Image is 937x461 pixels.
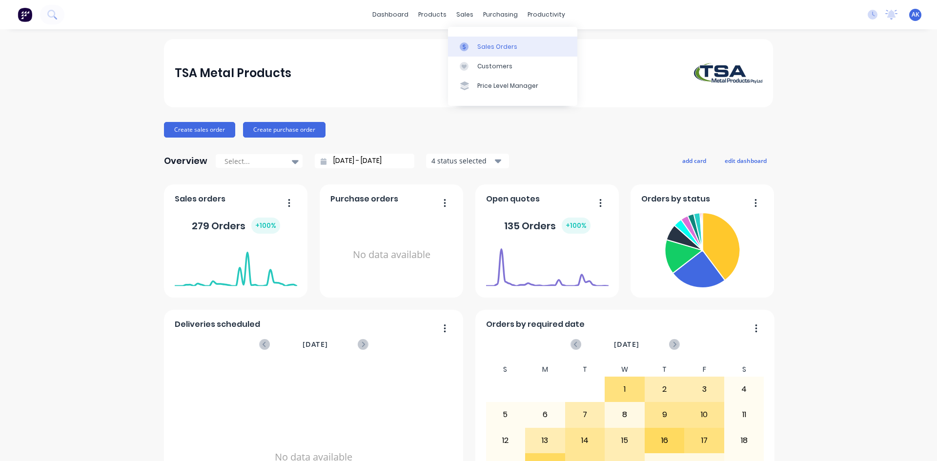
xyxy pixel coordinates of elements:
div: sales [451,7,478,22]
div: 16 [645,428,684,453]
span: Sales orders [175,193,225,205]
div: 14 [566,428,605,453]
div: + 100 % [562,218,591,234]
img: TSA Metal Products [694,63,762,83]
div: products [413,7,451,22]
div: 2 [645,377,684,401]
div: 279 Orders [192,218,280,234]
div: W [605,362,645,377]
span: [DATE] [303,339,328,350]
a: Customers [448,57,577,76]
div: 8 [605,402,644,427]
button: Create sales order [164,122,235,138]
div: S [724,362,764,377]
span: [DATE] [614,339,639,350]
div: 1 [605,377,644,401]
a: dashboard [367,7,413,22]
div: 4 status selected [431,156,493,166]
img: Factory [18,7,32,22]
span: Purchase orders [330,193,398,205]
div: Price Level Manager [477,81,538,90]
div: 10 [685,402,724,427]
div: 12 [486,428,525,453]
div: 9 [645,402,684,427]
span: Orders by required date [486,319,585,330]
div: Sales Orders [477,42,517,51]
div: + 100 % [251,218,280,234]
a: Sales Orders [448,37,577,56]
button: add card [676,154,713,167]
div: 11 [725,402,764,427]
div: M [525,362,565,377]
div: 6 [526,402,565,427]
div: purchasing [478,7,523,22]
div: S [486,362,526,377]
button: 4 status selected [426,154,509,168]
div: 5 [486,402,525,427]
div: T [565,362,605,377]
div: 17 [685,428,724,453]
div: No data available [330,209,453,301]
div: T [645,362,685,377]
button: Create purchase order [243,122,326,138]
span: Deliveries scheduled [175,319,260,330]
div: 135 Orders [504,218,591,234]
div: 13 [526,428,565,453]
div: F [684,362,724,377]
div: 3 [685,377,724,401]
a: Price Level Manager [448,76,577,96]
span: Orders by status [641,193,710,205]
div: Overview [164,151,207,171]
button: edit dashboard [718,154,773,167]
span: Open quotes [486,193,540,205]
div: productivity [523,7,570,22]
div: 18 [725,428,764,453]
div: Customers [477,62,512,71]
div: TSA Metal Products [175,63,291,83]
span: AK [912,10,919,19]
div: 15 [605,428,644,453]
div: 7 [566,402,605,427]
div: 4 [725,377,764,401]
